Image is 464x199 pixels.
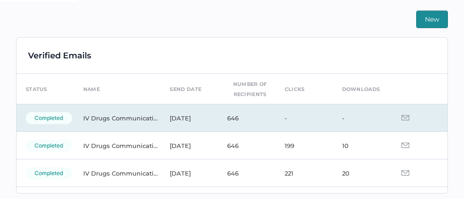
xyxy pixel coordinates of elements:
[160,132,218,159] td: [DATE]
[26,84,47,94] div: status
[401,170,409,176] img: email-icon-grey.d9de4670.svg
[26,112,72,124] div: completed
[275,132,333,159] td: 199
[275,104,333,132] td: -
[218,132,275,159] td: 646
[416,11,448,28] button: New
[26,167,72,179] div: completed
[218,104,275,132] td: 646
[28,49,91,62] div: Verified Emails
[74,159,161,187] td: IV Drugs Communications
[401,115,409,120] img: email-icon-grey.d9de4670.svg
[170,84,201,94] div: send date
[342,84,380,94] div: downloads
[218,159,275,187] td: 646
[160,104,218,132] td: [DATE]
[333,104,390,132] td: -
[227,79,273,99] div: number of recipients
[401,142,409,148] img: email-icon-grey.d9de4670.svg
[333,159,390,187] td: 20
[26,140,72,152] div: completed
[83,84,100,94] div: name
[275,159,333,187] td: 221
[333,132,390,159] td: 10
[425,11,439,28] span: New
[74,132,161,159] td: IV Drugs Communications
[285,84,305,94] div: clicks
[74,104,161,132] td: IV Drugs Communications
[160,159,218,187] td: [DATE]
